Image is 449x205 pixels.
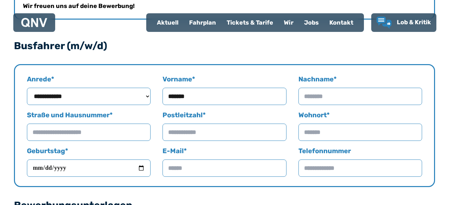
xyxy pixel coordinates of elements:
input: Vorname* [163,88,286,105]
input: Telefonnummer [298,159,422,177]
label: Straße und Hausnummer * [27,110,151,141]
input: Straße und Hausnummer* [27,124,151,141]
label: Telefonnummer [298,146,422,177]
a: Fahrplan [184,14,221,31]
label: Vorname * [163,74,286,105]
span: Lob & Kritik [397,19,431,26]
select: Anrede* [27,88,151,105]
a: Wir [279,14,299,31]
label: Anrede * [27,74,151,105]
label: Geburtstag * [27,146,151,177]
label: Wohnort * [298,110,422,141]
a: Tickets & Tarife [221,14,279,31]
a: QNV Logo [21,16,47,29]
a: Kontakt [324,14,359,31]
label: Nachname * [298,74,422,105]
p: Busfahrer (m/w/d) [14,41,107,51]
label: Postleitzahl * [163,110,286,141]
strong: Wir freuen uns auf deine Bewerbung! [23,2,135,10]
input: Postleitzahl* [163,124,286,141]
input: Wohnort* [298,124,422,141]
a: Aktuell [152,14,184,31]
input: E-Mail* [163,159,286,177]
input: Nachname* [298,88,422,105]
img: QNV Logo [21,18,47,27]
input: Geburtstag* [27,159,151,177]
a: Jobs [299,14,324,31]
label: E-Mail * [163,146,286,177]
a: Lob & Kritik [377,17,431,29]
